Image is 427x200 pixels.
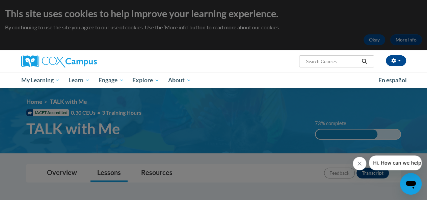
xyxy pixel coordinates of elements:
iframe: Message from company [369,155,422,170]
iframe: Button to launch messaging window [400,173,422,195]
a: Learn [64,73,94,88]
div: Main menu [16,73,411,88]
span: Hi. How can we help? [4,5,55,10]
a: My Learning [17,73,64,88]
a: En español [374,73,411,87]
button: Search [359,57,369,65]
span: En español [378,77,407,84]
span: Learn [69,76,90,84]
img: Cox Campus [21,55,97,67]
iframe: Close message [353,157,366,170]
span: My Learning [21,76,60,84]
a: About [164,73,195,88]
a: Cox Campus [21,55,143,67]
button: Account Settings [386,55,406,66]
span: Explore [132,76,159,84]
a: Explore [128,73,164,88]
span: Engage [99,76,124,84]
a: Engage [94,73,128,88]
span: About [168,76,191,84]
input: Search Courses [305,57,359,65]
